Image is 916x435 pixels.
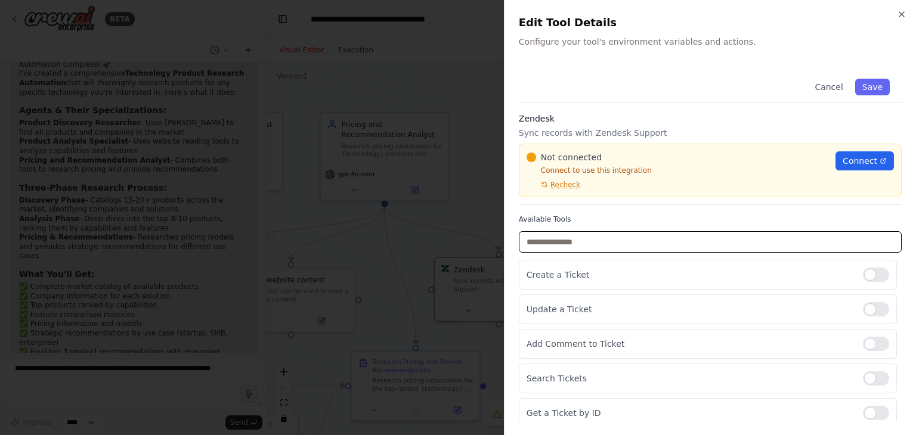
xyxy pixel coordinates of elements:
[527,338,853,350] p: Add Comment to Ticket
[843,155,877,167] span: Connect
[519,113,902,125] h3: Zendesk
[527,303,853,315] p: Update a Ticket
[527,269,853,281] p: Create a Ticket
[519,36,902,48] p: Configure your tool's environment variables and actions.
[527,180,580,189] button: Recheck
[527,166,828,175] p: Connect to use this integration
[527,407,853,419] p: Get a Ticket by ID
[855,79,890,95] button: Save
[519,215,902,224] label: Available Tools
[519,127,902,139] p: Sync records with Zendesk Support
[519,14,902,31] h2: Edit Tool Details
[807,79,850,95] button: Cancel
[835,151,894,170] a: Connect
[541,151,602,163] span: Not connected
[527,372,853,384] p: Search Tickets
[550,180,580,189] span: Recheck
